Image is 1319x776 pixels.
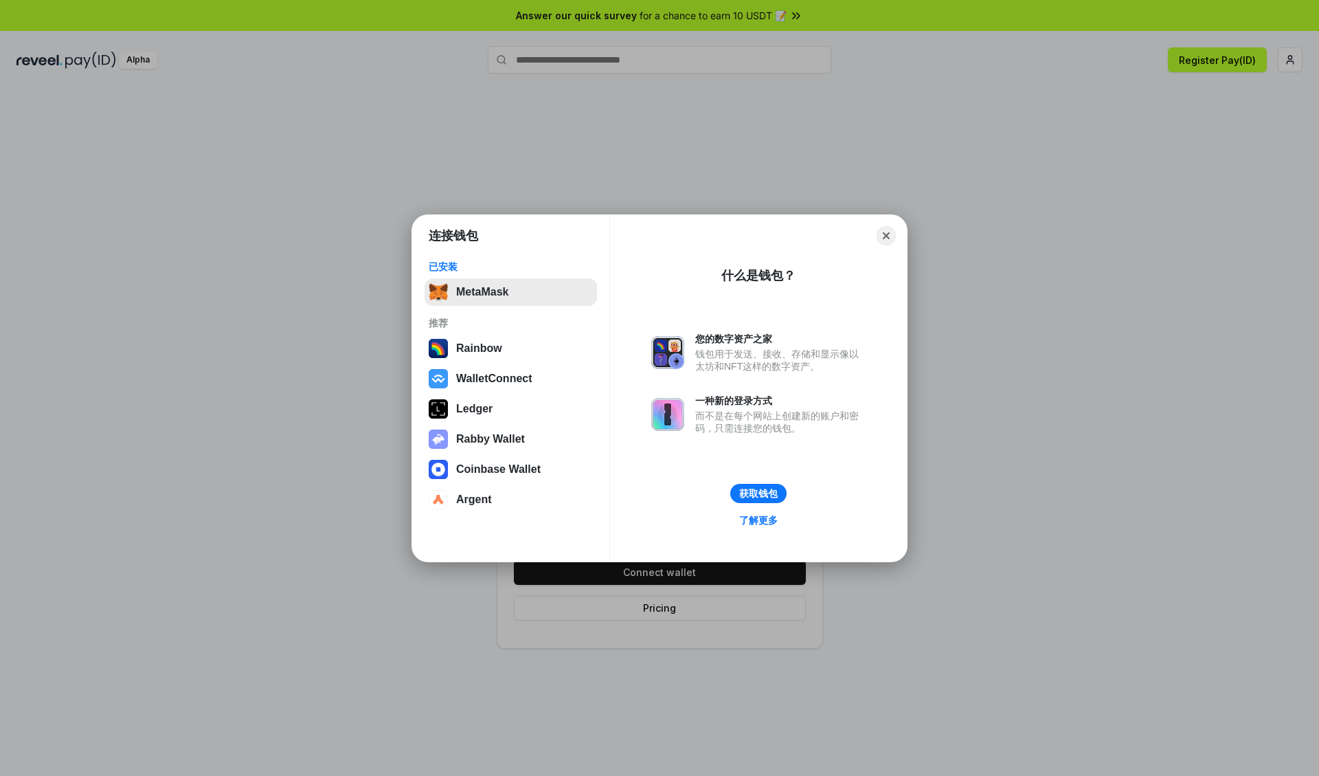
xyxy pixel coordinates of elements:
[695,410,866,434] div: 而不是在每个网站上创建新的账户和密码，只需连接您的钱包。
[456,373,532,385] div: WalletConnect
[721,267,796,284] div: 什么是钱包？
[456,342,502,355] div: Rainbow
[456,433,525,445] div: Rabby Wallet
[429,282,448,302] img: svg+xml,%3Csvg%20fill%3D%22none%22%20height%3D%2233%22%20viewBox%3D%220%200%2035%2033%22%20width%...
[429,399,448,419] img: svg+xml,%3Csvg%20xmlns%3D%22http%3A%2F%2Fwww.w3.org%2F2000%2Fsvg%22%20width%3D%2228%22%20height%3...
[456,463,541,476] div: Coinbase Wallet
[425,456,597,483] button: Coinbase Wallet
[456,403,493,415] div: Ledger
[429,369,448,388] img: svg+xml,%3Csvg%20width%3D%2228%22%20height%3D%2228%22%20viewBox%3D%220%200%2028%2028%22%20fill%3D...
[730,484,787,503] button: 获取钱包
[429,460,448,479] img: svg+xml,%3Csvg%20width%3D%2228%22%20height%3D%2228%22%20viewBox%3D%220%200%2028%2028%22%20fill%3D...
[429,430,448,449] img: svg+xml,%3Csvg%20xmlns%3D%22http%3A%2F%2Fwww.w3.org%2F2000%2Fsvg%22%20fill%3D%22none%22%20viewBox...
[425,335,597,362] button: Rainbow
[429,317,593,329] div: 推荐
[456,494,492,506] div: Argent
[695,395,866,407] div: 一种新的登录方式
[739,487,778,500] div: 获取钱包
[425,425,597,453] button: Rabby Wallet
[429,339,448,358] img: svg+xml,%3Csvg%20width%3D%22120%22%20height%3D%22120%22%20viewBox%3D%220%200%20120%20120%22%20fil...
[739,514,778,526] div: 了解更多
[877,226,896,245] button: Close
[695,348,866,373] div: 钱包用于发送、接收、存储和显示像以太坊和NFT这样的数字资产。
[425,278,597,306] button: MetaMask
[731,511,786,529] a: 了解更多
[429,228,478,244] h1: 连接钱包
[425,365,597,392] button: WalletConnect
[651,336,684,369] img: svg+xml,%3Csvg%20xmlns%3D%22http%3A%2F%2Fwww.w3.org%2F2000%2Fsvg%22%20fill%3D%22none%22%20viewBox...
[425,486,597,513] button: Argent
[425,395,597,423] button: Ledger
[429,490,448,509] img: svg+xml,%3Csvg%20width%3D%2228%22%20height%3D%2228%22%20viewBox%3D%220%200%2028%2028%22%20fill%3D...
[651,398,684,431] img: svg+xml,%3Csvg%20xmlns%3D%22http%3A%2F%2Fwww.w3.org%2F2000%2Fsvg%22%20fill%3D%22none%22%20viewBox...
[695,333,866,345] div: 您的数字资产之家
[456,286,508,298] div: MetaMask
[429,260,593,273] div: 已安装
